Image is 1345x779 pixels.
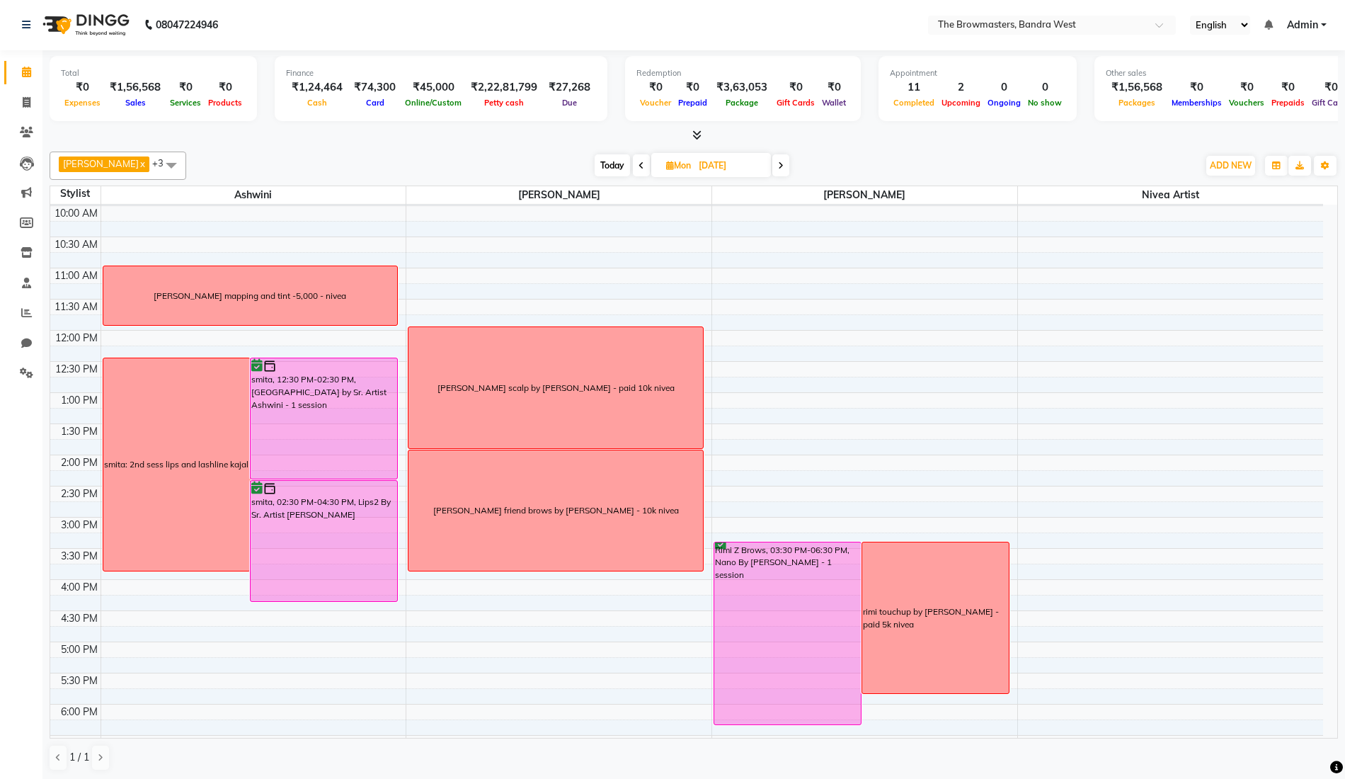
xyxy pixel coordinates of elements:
span: Due [559,98,580,108]
div: 5:00 PM [58,642,101,657]
span: Expenses [61,98,104,108]
span: Completed [890,98,938,108]
div: rimi touchup by [PERSON_NAME] - paid 5k nivea [863,605,1008,631]
button: ADD NEW [1206,156,1255,176]
div: 3:00 PM [58,518,101,533]
div: smita: 2nd sess lips and lashline kajal [104,458,248,471]
div: 2:30 PM [58,487,101,501]
div: 4:30 PM [58,611,101,626]
span: Products [205,98,246,108]
div: ₹0 [1168,79,1225,96]
div: 12:30 PM [52,362,101,377]
span: Card [362,98,388,108]
div: ₹2,22,81,799 [465,79,543,96]
span: Gift Cards [773,98,818,108]
span: Prepaids [1268,98,1308,108]
div: [PERSON_NAME] friend brows by [PERSON_NAME] - 10k nivea [433,504,679,517]
div: 1:00 PM [58,393,101,408]
img: logo [36,5,133,45]
span: Online/Custom [401,98,465,108]
span: Upcoming [938,98,984,108]
span: Wallet [818,98,849,108]
div: 3:30 PM [58,549,101,564]
div: smita, 02:30 PM-04:30 PM, Lips2 By Sr. Artist [PERSON_NAME] [251,481,397,601]
b: 08047224946 [156,5,218,45]
span: [PERSON_NAME] [63,158,139,169]
span: Petty cash [481,98,527,108]
span: Ashwini [101,186,406,204]
span: Ongoing [984,98,1024,108]
span: Cash [304,98,331,108]
span: Memberships [1168,98,1225,108]
span: Admin [1287,18,1318,33]
input: 2025-10-06 [694,155,765,176]
div: 6:30 PM [58,736,101,751]
div: 10:30 AM [52,237,101,252]
div: ₹0 [1225,79,1268,96]
div: 1:30 PM [58,424,101,439]
span: Nivea Artist [1018,186,1323,204]
div: ₹1,56,568 [104,79,166,96]
span: Sales [122,98,149,108]
span: ADD NEW [1210,160,1252,171]
div: 2 [938,79,984,96]
div: ₹0 [166,79,205,96]
div: ₹0 [1268,79,1308,96]
span: Today [595,154,630,176]
div: ₹0 [818,79,849,96]
div: Appointment [890,67,1065,79]
span: Vouchers [1225,98,1268,108]
div: ₹74,300 [348,79,401,96]
div: Redemption [636,67,849,79]
div: ₹1,24,464 [286,79,348,96]
span: [PERSON_NAME] [406,186,711,204]
div: ₹3,63,053 [711,79,773,96]
div: 0 [984,79,1024,96]
span: 1 / 1 [69,750,89,765]
div: ₹0 [205,79,246,96]
div: 0 [1024,79,1065,96]
span: Services [166,98,205,108]
div: ₹0 [636,79,675,96]
span: Voucher [636,98,675,108]
div: ₹0 [675,79,711,96]
div: Total [61,67,246,79]
div: Stylist [50,186,101,201]
div: ₹0 [773,79,818,96]
div: 6:00 PM [58,705,101,720]
div: [PERSON_NAME] scalp by [PERSON_NAME] - paid 10k nivea [437,382,675,394]
div: Rimi Z Brows, 03:30 PM-06:30 PM, Nano By [PERSON_NAME] - 1 session [714,542,861,724]
span: Mon [663,160,694,171]
div: 11 [890,79,938,96]
div: 2:00 PM [58,455,101,470]
div: Finance [286,67,596,79]
div: 11:30 AM [52,300,101,314]
div: 12:00 PM [52,331,101,346]
div: ₹45,000 [401,79,465,96]
span: No show [1024,98,1065,108]
a: x [139,158,145,169]
span: Packages [1115,98,1159,108]
div: ₹27,268 [543,79,596,96]
span: +3 [152,157,174,169]
div: smita, 12:30 PM-02:30 PM, [GEOGRAPHIC_DATA] by Sr. Artist Ashwini - 1 session [251,358,397,479]
span: Prepaid [675,98,711,108]
div: ₹1,56,568 [1106,79,1168,96]
span: Package [722,98,762,108]
div: 10:00 AM [52,206,101,221]
div: [PERSON_NAME] mapping and tint -5,000 - nivea [154,290,346,302]
div: 5:30 PM [58,673,101,688]
span: [PERSON_NAME] [712,186,1017,204]
div: ₹0 [61,79,104,96]
div: 4:00 PM [58,580,101,595]
div: 11:00 AM [52,268,101,283]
